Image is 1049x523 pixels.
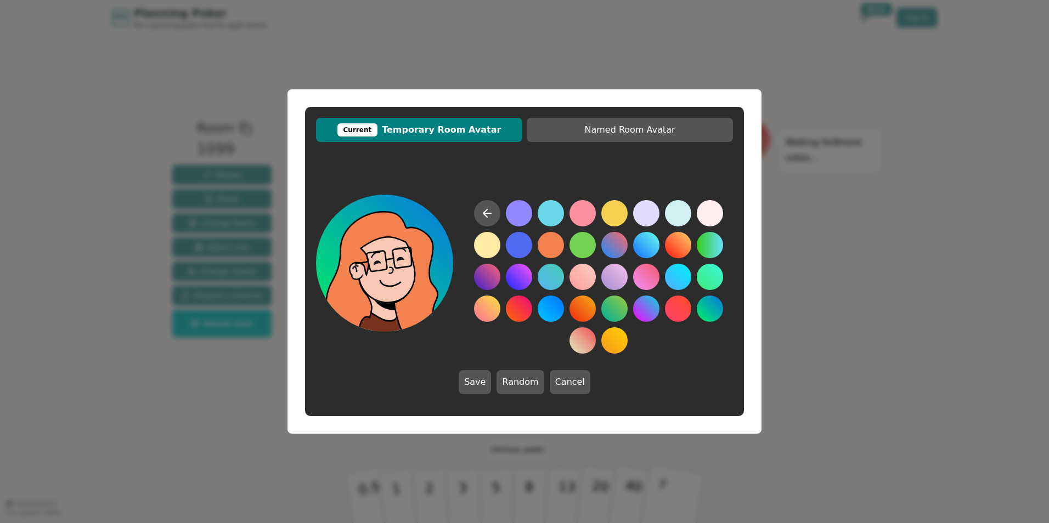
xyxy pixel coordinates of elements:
button: Random [497,370,544,394]
button: CurrentTemporary Room Avatar [316,118,522,142]
span: Temporary Room Avatar [322,123,517,137]
button: Named Room Avatar [527,118,733,142]
button: Save [459,370,491,394]
div: Current [337,123,378,137]
button: Cancel [550,370,590,394]
span: Named Room Avatar [532,123,727,137]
